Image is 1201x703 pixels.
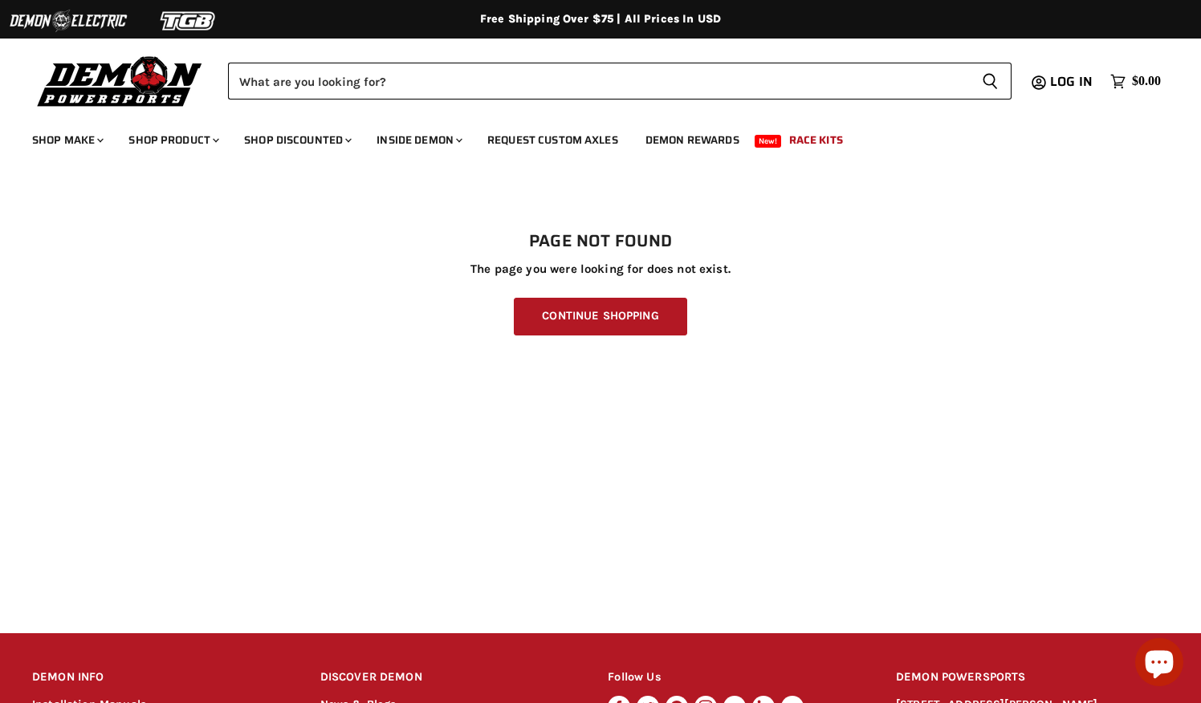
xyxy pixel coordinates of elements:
a: $0.00 [1102,70,1169,93]
h1: Page not found [32,232,1169,251]
ul: Main menu [20,117,1157,156]
a: Inside Demon [364,124,472,156]
a: Shop Make [20,124,113,156]
h2: DEMON INFO [32,659,290,697]
span: $0.00 [1132,74,1161,89]
h2: DISCOVER DEMON [320,659,578,697]
a: Shop Product [116,124,229,156]
span: New! [755,135,782,148]
a: Continue Shopping [514,298,686,335]
button: Search [969,63,1012,100]
a: Race Kits [777,124,855,156]
p: The page you were looking for does not exist. [32,262,1169,276]
img: TGB Logo 2 [128,6,249,36]
a: Shop Discounted [232,124,361,156]
a: Request Custom Axles [475,124,630,156]
span: Log in [1050,71,1093,91]
h2: DEMON POWERSPORTS [896,659,1169,697]
input: Search [228,63,969,100]
a: Demon Rewards [633,124,751,156]
a: Log in [1043,75,1102,89]
img: Demon Powersports [32,52,208,109]
inbox-online-store-chat: Shopify online store chat [1130,638,1188,690]
h2: Follow Us [608,659,865,697]
img: Demon Electric Logo 2 [8,6,128,36]
form: Product [228,63,1012,100]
